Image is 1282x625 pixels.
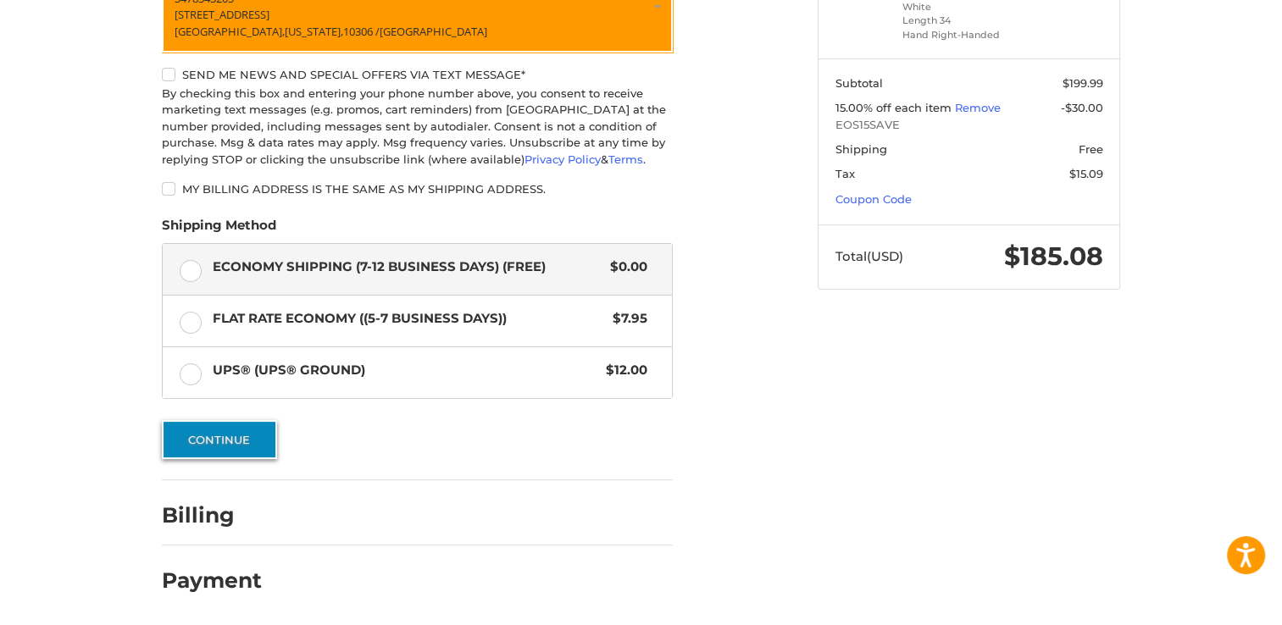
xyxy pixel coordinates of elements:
[1063,76,1103,90] span: $199.99
[162,567,262,594] h2: Payment
[1061,101,1103,114] span: -$30.00
[524,152,601,166] a: Privacy Policy
[1004,241,1103,272] span: $185.08
[162,420,277,459] button: Continue
[902,28,1032,42] li: Hand Right-Handed
[955,101,1001,114] a: Remove
[835,248,903,264] span: Total (USD)
[162,216,276,243] legend: Shipping Method
[285,24,343,39] span: [US_STATE],
[175,7,269,22] span: [STREET_ADDRESS]
[343,24,380,39] span: 10306 /
[1069,167,1103,180] span: $15.09
[902,14,1032,28] li: Length 34
[604,309,647,329] span: $7.95
[602,257,647,277] span: $0.00
[162,182,673,196] label: My billing address is the same as my shipping address.
[162,68,673,81] label: Send me news and special offers via text message*
[835,167,855,180] span: Tax
[213,257,602,277] span: Economy Shipping (7-12 Business Days) (Free)
[835,101,955,114] span: 15.00% off each item
[835,142,887,156] span: Shipping
[380,24,487,39] span: [GEOGRAPHIC_DATA]
[175,24,285,39] span: [GEOGRAPHIC_DATA],
[213,309,605,329] span: Flat Rate Economy ((5-7 Business Days))
[835,117,1103,134] span: EOS15SAVE
[597,361,647,380] span: $12.00
[213,361,598,380] span: UPS® (UPS® Ground)
[608,152,643,166] a: Terms
[835,76,883,90] span: Subtotal
[162,502,261,528] h2: Billing
[835,192,912,206] a: Coupon Code
[1079,142,1103,156] span: Free
[162,86,673,169] div: By checking this box and entering your phone number above, you consent to receive marketing text ...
